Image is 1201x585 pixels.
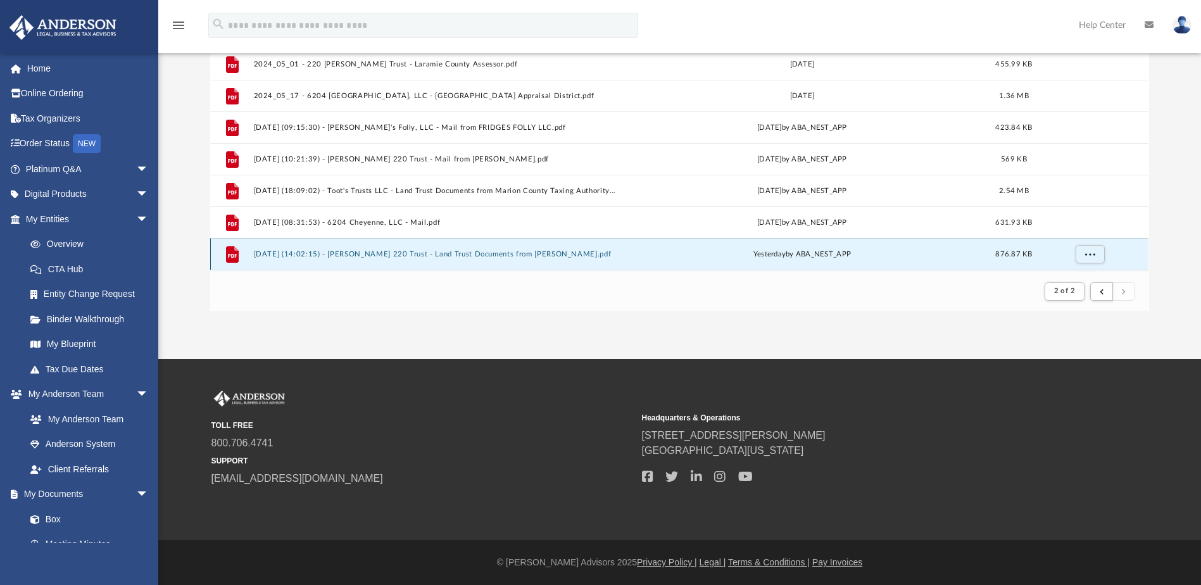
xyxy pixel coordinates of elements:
button: 2024_05_01 - 220 [PERSON_NAME] Trust - Laramie County Assessor.pdf [254,60,616,68]
span: arrow_drop_down [136,382,161,408]
a: Order StatusNEW [9,131,168,157]
span: 876.87 KB [996,251,1033,258]
span: 2.54 MB [999,187,1029,194]
img: Anderson Advisors Platinum Portal [211,391,287,407]
a: Client Referrals [18,456,161,482]
span: arrow_drop_down [136,156,161,182]
a: Box [18,506,155,532]
span: 423.84 KB [996,124,1033,131]
img: User Pic [1173,16,1192,34]
a: [STREET_ADDRESS][PERSON_NAME] [642,430,826,441]
a: Online Ordering [9,81,168,106]
a: My Entitiesarrow_drop_down [9,206,168,232]
div: by ABA_NEST_APP [621,249,983,260]
a: Legal | [700,557,726,567]
a: Meeting Minutes [18,532,161,557]
span: 455.99 KB [996,61,1033,68]
div: [DATE] [621,59,983,70]
small: SUPPORT [211,455,633,467]
span: 631.93 KB [996,219,1033,226]
a: Overview [18,232,168,257]
div: [DATE] by ABA_NEST_APP [621,122,983,134]
small: TOLL FREE [211,420,633,431]
a: My Anderson Team [18,406,155,432]
button: 2 of 2 [1045,282,1085,300]
button: More options [1076,245,1105,264]
div: [DATE] [621,91,983,102]
button: [DATE] (18:09:02) - Toot's Trusts LLC - Land Trust Documents from Marion County Taxing Authority.pdf [254,187,616,195]
span: 1.36 MB [999,92,1029,99]
a: Privacy Policy | [637,557,697,567]
a: CTA Hub [18,256,168,282]
i: search [211,17,225,31]
a: Binder Walkthrough [18,306,168,332]
span: yesterday [753,251,786,258]
div: [DATE] by ABA_NEST_APP [621,217,983,229]
span: arrow_drop_down [136,206,161,232]
a: Platinum Q&Aarrow_drop_down [9,156,168,182]
div: NEW [73,134,101,153]
a: Tax Organizers [9,106,168,131]
a: [EMAIL_ADDRESS][DOMAIN_NAME] [211,473,383,484]
a: Home [9,56,168,81]
button: 2024_05_17 - 6204 [GEOGRAPHIC_DATA], LLC - [GEOGRAPHIC_DATA] Appraisal District.pdf [254,92,616,100]
span: 569 KB [1002,156,1028,163]
a: My Blueprint [18,332,161,357]
small: Headquarters & Operations [642,412,1064,424]
a: My Anderson Teamarrow_drop_down [9,382,161,407]
span: arrow_drop_down [136,182,161,208]
a: Pay Invoices [812,557,862,567]
div: © [PERSON_NAME] Advisors 2025 [158,556,1201,569]
a: Anderson System [18,432,161,457]
a: Terms & Conditions | [728,557,810,567]
a: 800.706.4741 [211,437,274,448]
a: Tax Due Dates [18,356,168,382]
a: Entity Change Request [18,282,168,307]
div: [DATE] by ABA_NEST_APP [621,154,983,165]
img: Anderson Advisors Platinum Portal [6,15,120,40]
button: [DATE] (09:15:30) - [PERSON_NAME]'s Folly, LLC - Mail from FRIDGES FOLLY LLC.pdf [254,123,616,132]
button: [DATE] (10:21:39) - [PERSON_NAME] 220 Trust - Mail from [PERSON_NAME].pdf [254,155,616,163]
button: [DATE] (14:02:15) - [PERSON_NAME] 220 Trust - Land Trust Documents from [PERSON_NAME].pdf [254,250,616,258]
a: [GEOGRAPHIC_DATA][US_STATE] [642,445,804,456]
div: grid [210,48,1148,272]
span: 2 of 2 [1054,287,1075,294]
a: My Documentsarrow_drop_down [9,482,161,507]
div: [DATE] by ABA_NEST_APP [621,186,983,197]
i: menu [171,18,186,33]
button: [DATE] (08:31:53) - 6204 Cheyenne, LLC - Mail.pdf [254,218,616,227]
span: arrow_drop_down [136,482,161,508]
a: Digital Productsarrow_drop_down [9,182,168,207]
a: menu [171,24,186,33]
